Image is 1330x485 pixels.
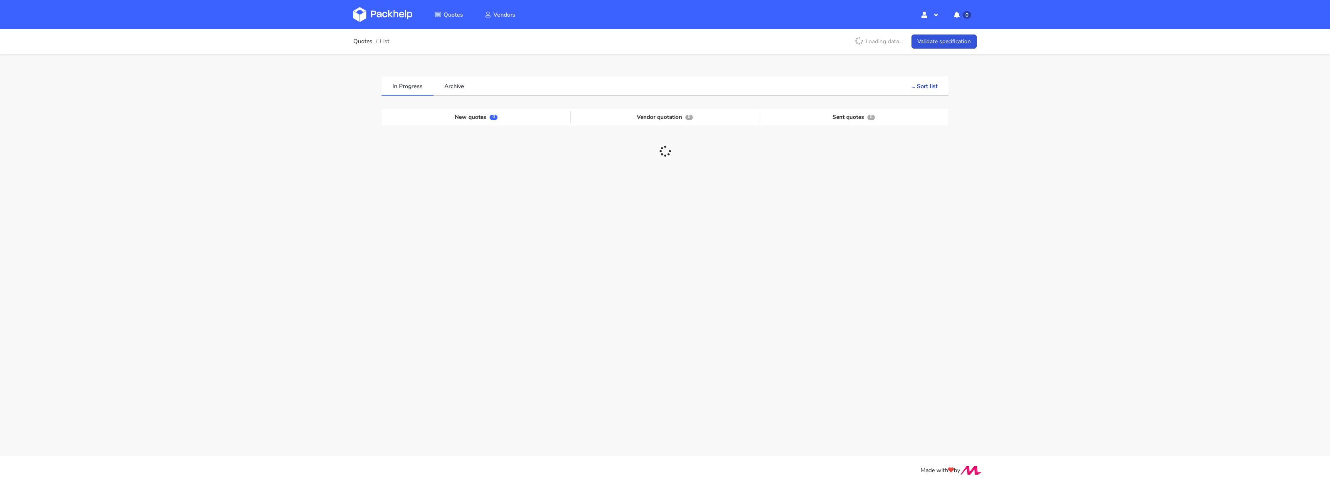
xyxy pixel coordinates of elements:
p: Loading data... [851,34,907,49]
span: List [380,38,389,45]
a: Quotes [353,38,372,45]
img: Move Closer [960,466,982,475]
span: Vendors [493,11,515,19]
span: 0 [963,11,971,19]
a: Archive [433,76,475,95]
button: 0 [947,7,977,22]
a: Vendors [475,7,525,22]
img: Dashboard [353,7,412,22]
span: 0 [867,115,875,120]
a: In Progress [382,76,433,95]
nav: breadcrumb [353,33,389,50]
div: Sent quotes [759,111,948,123]
a: Validate specification [911,34,977,49]
button: ... Sort list [901,76,948,95]
span: 0 [490,115,497,120]
span: 0 [685,115,693,120]
span: Quotes [443,11,463,19]
div: Made with by [342,466,988,475]
div: New quotes [382,111,571,123]
div: Vendor quotation [571,111,759,123]
a: Quotes [425,7,473,22]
